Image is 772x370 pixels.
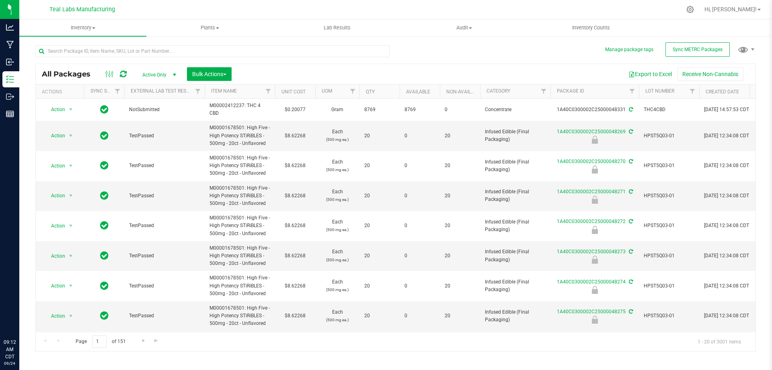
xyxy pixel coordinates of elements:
[275,151,315,181] td: $8.62268
[49,6,115,13] span: Teal Labs Manufacturing
[66,250,76,262] span: select
[320,196,355,203] p: (500 mg ea.)
[644,222,694,229] span: HPST5Q03-01
[320,166,355,174] p: (500 mg ea.)
[644,192,694,200] span: HPST5Q03-01
[549,106,640,114] div: 1A40C0300002C25000048331
[364,132,395,140] span: 20
[485,218,546,234] span: Infused Edible (Final Packaging)
[100,280,109,291] span: In Sync
[131,88,194,94] a: External Lab Test Result
[549,286,640,294] div: Not Packaged
[320,218,355,234] span: Each
[404,312,435,320] span: 0
[364,106,395,114] span: 8769
[6,75,14,83] inline-svg: Inventory
[42,70,99,79] span: All Packages
[626,85,639,98] a: Filter
[645,88,674,94] a: Lot Number
[364,192,395,200] span: 20
[147,24,273,31] span: Plants
[557,249,626,254] a: 1A40C0300002C25000048273
[557,129,626,134] a: 1A40C0300002C25000048269
[644,132,694,140] span: HPST5Q03-01
[485,308,546,324] span: Infused Edible (Final Packaging)
[557,88,584,94] a: Package ID
[192,71,226,77] span: Bulk Actions
[66,130,76,141] span: select
[320,226,355,234] p: (500 mg ea.)
[211,88,237,94] a: Item Name
[209,102,270,117] span: M00002412237: THC 4 CBD
[4,339,16,360] p: 09:12 AM CDT
[42,89,81,95] div: Actions
[557,279,626,285] a: 1A40C0300002C25000048274
[404,106,435,114] span: 8769
[209,154,270,178] span: M00001678501: High Five - High Potency STiRiBLES - 500mg - 20ct - Unflavored
[644,312,694,320] span: HPST5Q03-01
[100,190,109,201] span: In Sync
[704,252,749,260] span: [DATE] 12:34:08 CDT
[406,89,430,95] a: Available
[364,312,395,320] span: 20
[404,222,435,229] span: 0
[6,110,14,118] inline-svg: Reports
[487,88,510,94] a: Category
[209,244,270,268] span: M00001678501: High Five - High Potency STiRiBLES - 500mg - 20ct - Unflavored
[704,132,749,140] span: [DATE] 12:34:08 CDT
[66,220,76,232] span: select
[100,104,109,115] span: In Sync
[209,274,270,298] span: M00001678501: High Five - High Potency STiRiBLES - 500mg - 20ct - Unflavored
[129,106,200,114] span: NotSubmitted
[322,88,332,94] a: UOM
[364,252,395,260] span: 20
[485,278,546,294] span: Infused Edible (Final Packaging)
[404,192,435,200] span: 0
[445,162,475,169] span: 20
[549,165,640,174] div: Not Packaged
[691,335,747,347] span: 1 - 20 of 3001 items
[111,85,124,98] a: Filter
[129,192,200,200] span: TestPassed
[528,19,655,36] a: Inventory Counts
[404,162,435,169] span: 0
[138,335,149,346] a: Go to the next page
[6,58,14,66] inline-svg: Inbound
[704,6,757,12] span: Hi, [PERSON_NAME]!
[445,132,475,140] span: 20
[346,85,359,98] a: Filter
[44,190,66,201] span: Action
[129,282,200,290] span: TestPassed
[146,19,273,36] a: Plants
[628,249,633,254] span: Sync from Compliance System
[400,19,528,36] a: Audit
[557,189,626,194] a: 1A40C0300002C25000048271
[100,250,109,261] span: In Sync
[628,159,633,164] span: Sync from Compliance System
[364,222,395,229] span: 20
[320,308,355,324] span: Each
[704,192,749,200] span: [DATE] 12:34:08 CDT
[66,160,76,172] span: select
[100,310,109,321] span: In Sync
[129,132,200,140] span: TestPassed
[404,252,435,260] span: 0
[275,211,315,241] td: $8.62268
[209,124,270,147] span: M00001678501: High Five - High Potency STiRiBLES - 500mg - 20ct - Unflavored
[704,162,749,169] span: [DATE] 12:34:08 CDT
[644,252,694,260] span: HPST5Q03-01
[445,282,475,290] span: 20
[628,219,633,224] span: Sync from Compliance System
[100,130,109,141] span: In Sync
[44,280,66,291] span: Action
[320,188,355,203] span: Each
[485,158,546,174] span: Infused Edible (Final Packaging)
[35,45,390,57] input: Search Package ID, Item Name, SKU, Lot or Part Number...
[320,278,355,294] span: Each
[485,188,546,203] span: Infused Edible (Final Packaging)
[275,121,315,151] td: $8.62268
[628,279,633,285] span: Sync from Compliance System
[485,106,546,114] span: Concentrate
[644,106,694,114] span: THC4CBD
[549,316,640,324] div: Not Packaged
